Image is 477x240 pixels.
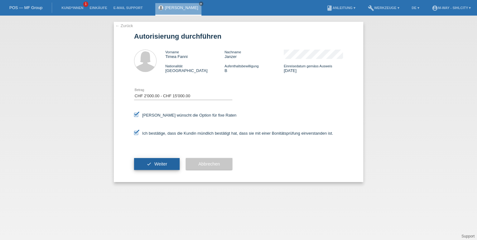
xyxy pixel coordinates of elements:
[115,23,133,28] a: ← Zurück
[432,5,438,11] i: account_circle
[224,50,241,54] span: Nachname
[365,6,402,10] a: buildWerkzeuge ▾
[165,64,182,68] span: Nationalität
[186,158,232,170] button: Abbrechen
[86,6,110,10] a: Einkäufe
[198,161,220,166] span: Abbrechen
[165,50,179,54] span: Vorname
[224,64,258,68] span: Aufenthaltsbewilligung
[134,32,343,40] h1: Autorisierung durchführen
[110,6,146,10] a: E-Mail Support
[224,50,284,59] div: Janzer
[200,2,203,5] i: close
[165,50,224,59] div: Timea Fanni
[134,131,333,136] label: Ich bestätige, dass die Kundin mündlich bestätigt hat, dass sie mit einer Bonitätsprüfung einvers...
[429,6,474,10] a: account_circlem-way - Sihlcity ▾
[165,5,198,10] a: [PERSON_NAME]
[147,161,152,166] i: check
[326,5,332,11] i: book
[368,5,374,11] i: build
[154,161,167,166] span: Weiter
[284,64,332,68] span: Einreisedatum gemäss Ausweis
[83,2,88,7] span: 1
[224,64,284,73] div: B
[165,64,224,73] div: [GEOGRAPHIC_DATA]
[323,6,358,10] a: bookAnleitung ▾
[461,234,475,238] a: Support
[134,158,180,170] button: check Weiter
[284,64,343,73] div: [DATE]
[58,6,86,10] a: Kund*innen
[199,2,203,6] a: close
[134,113,236,118] label: [PERSON_NAME] wünscht die Option für fixe Raten
[9,5,42,10] a: POS — MF Group
[408,6,422,10] a: DE ▾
